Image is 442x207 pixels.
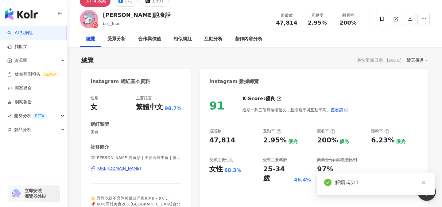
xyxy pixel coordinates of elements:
span: 競品分析 [14,123,31,137]
div: 68.3% [224,167,242,174]
button: 查看說明 [330,104,348,116]
img: KOL Avatar [80,10,98,28]
span: close [421,180,426,185]
img: logo [5,8,38,20]
div: 觀看率 [336,12,360,18]
span: 200% [339,20,357,26]
div: 46.4% [294,177,311,183]
a: 商案媒合 [7,85,32,91]
div: 解鎖成功！ [335,179,427,186]
div: 性別 [91,95,99,101]
div: 互動分析 [204,35,223,43]
div: 社群簡介 [91,144,109,150]
div: 優良 [266,95,275,102]
div: 漲粉率 [371,128,389,134]
div: 200% [317,136,338,145]
div: 女性 [209,165,223,174]
span: rise [7,114,12,118]
div: 最後更新日期：[DATE] [357,58,401,63]
div: 觀看率 [317,128,335,134]
div: 優秀 [288,138,298,145]
div: [URL][DOMAIN_NAME] [97,166,141,171]
span: 立即安裝 瀏覽器外掛 [25,188,46,199]
span: 趨勢分析 [14,109,47,123]
span: 98.7% [165,105,182,112]
div: 總覽 [86,35,95,43]
div: 優秀 [339,138,349,145]
div: 相似網紅 [173,35,192,43]
a: searchAI 找網紅 [7,30,33,36]
span: 資源庫 [14,54,27,67]
div: 近三個月 [407,56,428,64]
span: 美食 [91,129,182,135]
div: 受眾主要性別 [209,157,233,163]
div: 6.23% [371,136,394,145]
div: 追蹤數 [209,128,221,134]
div: 97% [317,165,333,174]
div: BETA [33,113,47,119]
div: 受眾分析 [107,35,126,43]
a: [URL][DOMAIN_NAME] [91,166,182,171]
span: 🦈[PERSON_NAME]說食話｜主要高雄美食｜屏[GEOGRAPHIC_DATA]台北美食🍭 | bo__food [91,155,182,161]
div: K-Score : [242,95,281,102]
span: 47,814 [276,19,297,26]
span: check-circle [324,179,331,186]
div: 商業合作內容覆蓋比例 [317,157,357,163]
div: [PERSON_NAME]說食話 [103,11,171,19]
div: 創作內容分析 [235,35,262,43]
div: 合作與價值 [138,35,161,43]
div: 繁體中文 [136,102,163,112]
a: chrome extension立即安裝 瀏覽器外掛 [8,185,60,202]
div: 2.95% [263,136,286,145]
div: 女 [91,102,97,112]
div: 主要語言 [136,95,152,101]
div: 優秀 [396,138,406,145]
img: chrome extension [10,189,22,198]
div: 互動率 [263,128,281,134]
span: bo__food [103,21,121,26]
span: 2.95% [308,20,327,26]
div: 互動率 [306,12,329,18]
div: 受眾主要年齡 [263,157,287,163]
div: Instagram 網紅基本資料 [91,78,150,85]
div: 近期一到三個月積極發文，且漲粉率與互動率高。 [242,104,348,116]
div: 總覽 [81,56,94,65]
span: 查看說明 [331,107,348,112]
div: 47,814 [209,136,235,145]
a: 找貼文 [7,44,28,50]
div: 25-34 歲 [263,165,292,184]
div: 追蹤數 [275,12,298,18]
div: Instagram 數據總覽 [209,78,259,85]
a: 洞察報告 [7,99,32,105]
div: 網紅類型 [91,121,109,128]
a: 效益預測報告ALPHA [7,71,59,78]
div: 91 [209,99,225,112]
